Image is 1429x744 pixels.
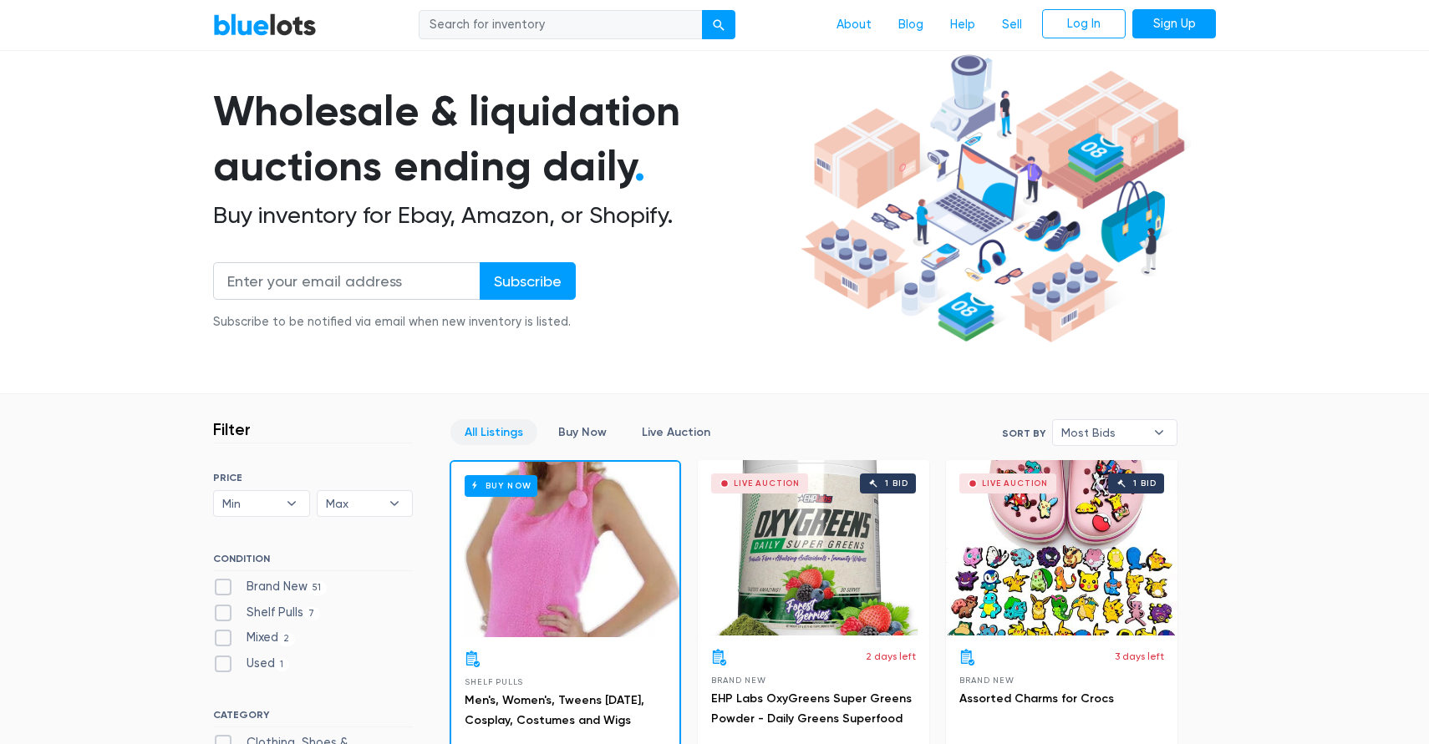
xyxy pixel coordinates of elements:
[213,472,413,483] h6: PRICE
[823,9,885,41] a: About
[326,491,381,516] span: Max
[278,633,295,646] span: 2
[465,693,644,727] a: Men's, Women's, Tweens [DATE], Cosplay, Costumes and Wigs
[866,649,916,664] p: 2 days left
[465,475,537,496] h6: Buy Now
[377,491,412,516] b: ▾
[303,607,320,620] span: 7
[946,460,1177,635] a: Live Auction 1 bid
[213,201,795,230] h2: Buy inventory for Ebay, Amazon, or Shopify.
[213,84,795,195] h1: Wholesale & liquidation auctions ending daily
[419,10,703,40] input: Search for inventory
[213,553,413,571] h6: CONDITION
[982,479,1048,488] div: Live Auction
[465,677,523,686] span: Shelf Pulls
[213,629,295,647] label: Mixed
[275,658,289,671] span: 1
[213,262,481,300] input: Enter your email address
[544,419,621,445] a: Buy Now
[885,9,937,41] a: Blog
[711,691,912,726] a: EHP Labs OxyGreens Super Greens Powder - Daily Greens Superfood
[222,491,277,516] span: Min
[450,419,537,445] a: All Listings
[213,604,320,622] label: Shelf Pulls
[274,491,309,516] b: ▾
[213,313,576,332] div: Subscribe to be notified via email when new inventory is listed.
[308,581,327,595] span: 51
[795,47,1191,351] img: hero-ee84e7d0318cb26816c560f6b4441b76977f77a177738b4e94f68c95b2b83dbb.png
[937,9,989,41] a: Help
[1002,426,1045,441] label: Sort By
[480,262,576,300] input: Subscribe
[1142,420,1177,445] b: ▾
[1133,479,1156,488] div: 1 bid
[213,419,251,439] h3: Filter
[959,691,1114,706] a: Assorted Charms for Crocs
[451,462,679,637] a: Buy Now
[213,13,317,37] a: BlueLots
[1115,649,1164,664] p: 3 days left
[213,578,327,596] label: Brand New
[989,9,1035,41] a: Sell
[628,419,725,445] a: Live Auction
[634,141,645,191] span: .
[213,709,413,727] h6: CATEGORY
[1061,420,1145,445] span: Most Bids
[734,479,800,488] div: Live Auction
[711,676,765,685] span: Brand New
[213,655,289,673] label: Used
[1132,9,1216,39] a: Sign Up
[959,676,1014,685] span: Brand New
[885,479,908,488] div: 1 bid
[1042,9,1126,39] a: Log In
[698,460,929,635] a: Live Auction 1 bid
